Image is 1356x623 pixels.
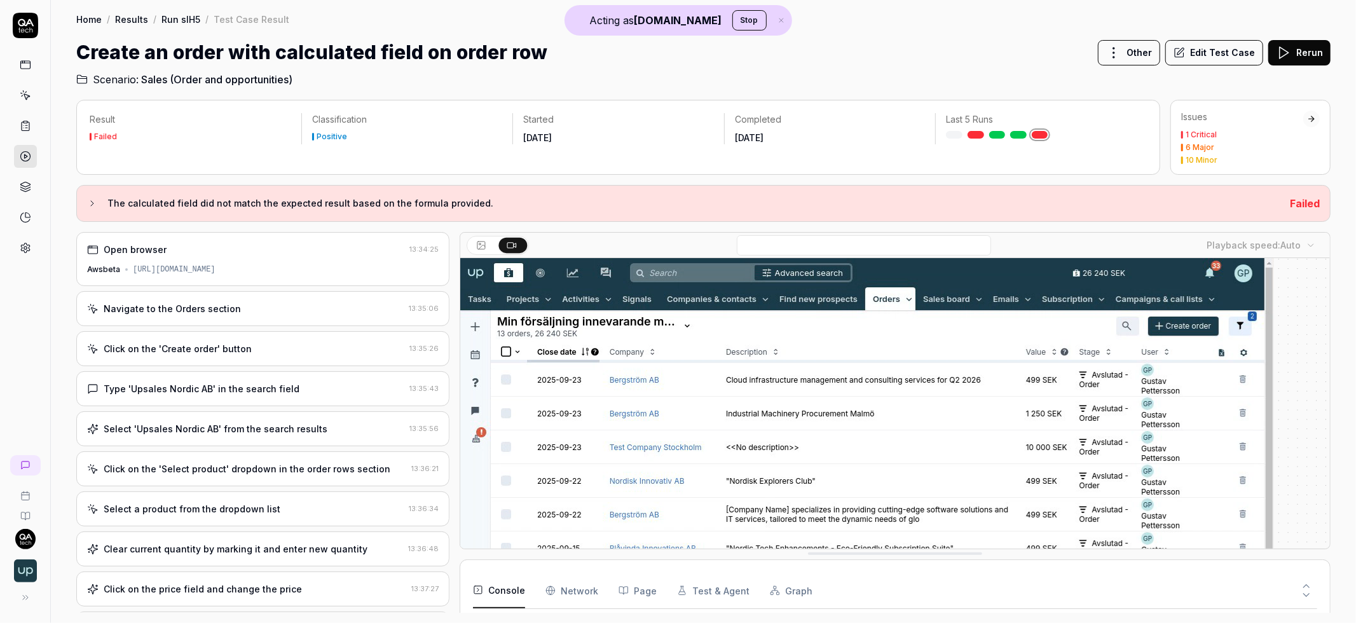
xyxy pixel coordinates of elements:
[104,382,299,395] div: Type 'Upsales Nordic AB' in the search field
[1268,40,1331,65] button: Rerun
[1207,238,1301,252] div: Playback speed:
[1186,144,1214,151] div: 6 Major
[104,502,280,516] div: Select a product from the dropdown list
[1290,197,1320,210] span: Failed
[104,342,252,355] div: Click on the 'Create order' button
[409,424,439,433] time: 13:35:56
[107,196,1280,211] h3: The calculated field did not match the expected result based on the formula provided.
[409,304,439,313] time: 13:35:06
[104,542,367,556] div: Clear current quantity by marking it and enter new quantity
[205,13,209,25] div: /
[770,573,812,608] button: Graph
[408,544,439,553] time: 13:36:48
[153,13,156,25] div: /
[946,113,1137,126] p: Last 5 Runs
[732,10,767,31] button: Stop
[1165,40,1263,65] button: Edit Test Case
[14,559,37,582] img: Upsales Logo
[104,302,241,315] div: Navigate to the Orders section
[411,584,439,593] time: 13:37:27
[5,481,45,501] a: Book a call with us
[76,38,547,67] h1: Create an order with calculated field on order row
[473,573,525,608] button: Console
[115,13,148,25] a: Results
[133,264,216,275] div: [URL][DOMAIN_NAME]
[76,13,102,25] a: Home
[10,455,41,476] a: New conversation
[90,72,139,87] span: Scenario:
[5,501,45,521] a: Documentation
[15,529,36,549] img: 7ccf6c19-61ad-4a6c-8811-018b02a1b829.jpg
[619,573,657,608] button: Page
[1186,156,1217,164] div: 10 Minor
[104,462,390,476] div: Click on the 'Select product' dropdown in the order rows section
[411,464,439,473] time: 13:36:21
[94,133,117,140] div: Failed
[214,13,289,25] div: Test Case Result
[104,243,167,256] div: Open browser
[1186,131,1217,139] div: 1 Critical
[76,72,292,87] a: Scenario:Sales (Order and opportunities)
[545,573,598,608] button: Network
[107,13,110,25] div: /
[141,72,292,87] span: Sales (Order and opportunities)
[677,573,750,608] button: Test & Agent
[5,549,45,585] button: Upsales Logo
[317,133,347,140] div: Positive
[523,132,552,143] time: [DATE]
[735,113,926,126] p: Completed
[87,196,1280,211] button: The calculated field did not match the expected result based on the formula provided.
[1181,111,1303,123] div: Issues
[409,344,439,353] time: 13:35:26
[90,113,291,126] p: Result
[312,113,503,126] p: Classification
[523,113,714,126] p: Started
[735,132,764,143] time: [DATE]
[409,245,439,254] time: 13:34:25
[161,13,200,25] a: Run sIH5
[409,504,439,513] time: 13:36:34
[104,582,302,596] div: Click on the price field and change the price
[1098,40,1160,65] button: Other
[104,422,327,435] div: Select 'Upsales Nordic AB' from the search results
[409,384,439,393] time: 13:35:43
[87,264,120,275] div: Awsbeta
